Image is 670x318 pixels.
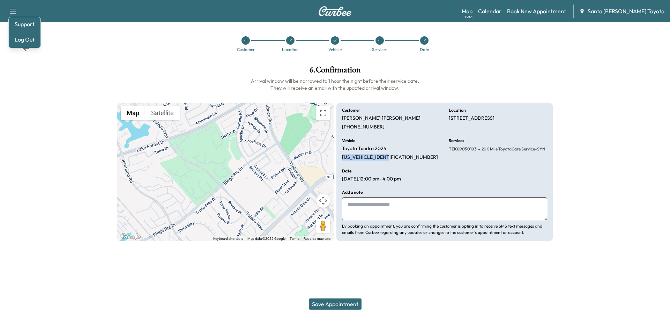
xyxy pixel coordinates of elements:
p: [PERSON_NAME] [PERSON_NAME] [342,115,420,121]
a: Open this area in Google Maps (opens a new window) [119,232,142,241]
a: Terms (opens in new tab) [290,237,299,241]
button: Toggle fullscreen view [316,106,330,120]
p: Toyota Tundra 2024 [342,146,386,152]
div: Services [372,47,387,52]
a: MapBeta [462,7,472,15]
h6: Vehicle [342,139,355,143]
h6: Services [449,139,464,143]
div: Location [282,47,299,52]
span: 20K Mile ToyotaCare Service-SYN [480,146,545,152]
p: [DATE] , 12:00 pm - 4:00 pm [342,176,401,182]
p: [PHONE_NUMBER] [342,124,385,130]
button: Show street map [121,106,145,120]
button: Show satellite imagery [145,106,180,120]
div: Customer [237,47,255,52]
button: Drag Pegman onto the map to open Street View [316,219,330,233]
a: Book New Appointment [507,7,566,15]
span: - [477,146,480,153]
div: Date [420,47,429,52]
div: Vehicle [328,47,342,52]
span: Map data ©2025 Google [247,237,285,241]
h6: Date [342,169,351,173]
div: Back [22,45,29,52]
div: Beta [465,14,472,20]
p: [STREET_ADDRESS] [449,115,494,121]
img: Curbee Logo [318,6,352,16]
button: Keyboard shortcuts [213,236,243,241]
span: TEK09050103 [449,146,477,152]
a: Calendar [478,7,501,15]
p: By booking an appointment, you are confirming the customer is opting in to receive SMS text messa... [342,223,547,236]
a: Support [12,20,38,28]
h6: Add a note [342,190,363,194]
a: Report a map error [304,237,332,241]
h6: Customer [342,108,360,112]
p: [US_VEHICLE_IDENTIFICATION_NUMBER] [342,154,438,161]
span: Santa [PERSON_NAME] Toyota [588,7,664,15]
button: Save Appointment [309,298,362,310]
h6: Arrival window will be narrowed to 1 hour the night before their service date. They will receive ... [117,77,553,91]
button: Log Out [12,34,38,45]
h1: 6 . Confirmation [117,66,553,77]
button: Map camera controls [316,194,330,208]
img: Google [119,232,142,241]
h6: Location [449,108,466,112]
